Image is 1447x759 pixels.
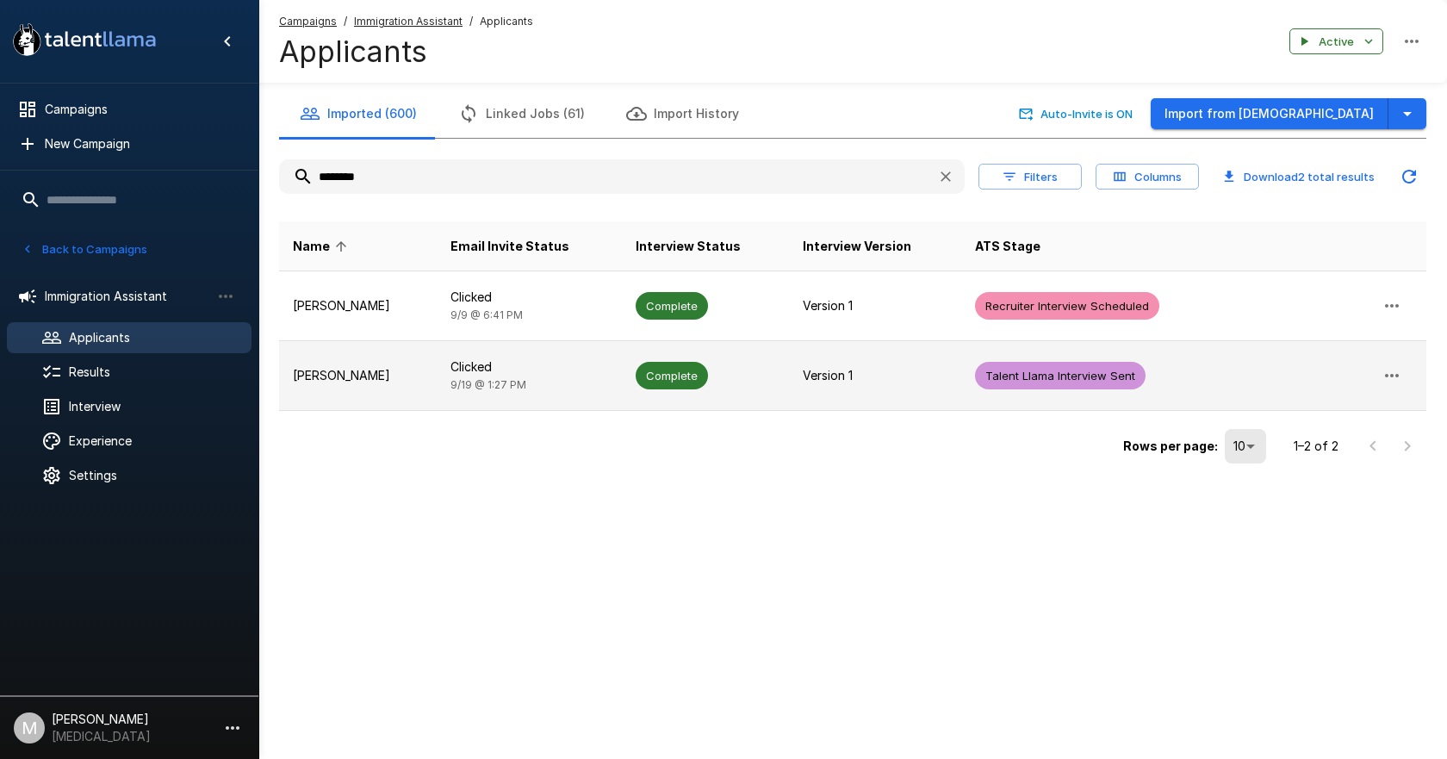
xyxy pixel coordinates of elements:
p: Version 1 [803,367,947,384]
span: Name [293,236,352,257]
button: Import from [DEMOGRAPHIC_DATA] [1151,98,1388,130]
div: 10 [1225,429,1266,463]
button: Active [1289,28,1383,55]
span: Email Invite Status [450,236,569,257]
span: 9/19 @ 1:27 PM [450,378,526,391]
p: Version 1 [803,297,947,314]
p: [PERSON_NAME] [293,367,423,384]
p: [PERSON_NAME] [293,297,423,314]
h4: Applicants [279,34,533,70]
button: Auto-Invite is ON [1015,101,1137,128]
button: Imported (600) [279,90,438,138]
p: Clicked [450,358,608,376]
button: Download2 total results [1213,164,1385,190]
u: Campaigns [279,15,337,28]
span: ATS Stage [975,236,1040,257]
p: Rows per page: [1123,438,1218,455]
span: Interview Version [803,236,911,257]
span: Recruiter Interview Scheduled [975,298,1159,314]
span: Applicants [480,13,533,30]
span: / [469,13,473,30]
button: Columns [1096,164,1199,190]
button: Linked Jobs (61) [438,90,606,138]
span: 9/9 @ 6:41 PM [450,308,523,321]
span: Complete [636,298,708,314]
span: Interview Status [636,236,741,257]
span: Talent Llama Interview Sent [975,368,1146,384]
p: Clicked [450,289,608,306]
button: Filters [978,164,1082,190]
button: Import History [606,90,760,138]
u: Immigration Assistant [354,15,463,28]
p: 1–2 of 2 [1294,438,1338,455]
span: Complete [636,368,708,384]
button: Updated Today - 12:56 PM [1392,159,1426,194]
span: / [344,13,347,30]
